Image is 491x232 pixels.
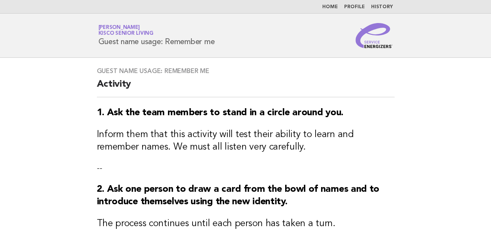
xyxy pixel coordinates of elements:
a: History [371,5,393,9]
h1: Guest name usage: Remember me [98,25,215,46]
h3: The process continues until each person has taken a turn. [97,218,395,230]
a: Profile [344,5,365,9]
p: -- [97,163,395,174]
strong: 1. Ask the team members to stand in a circle around you. [97,108,343,118]
h2: Activity [97,78,395,97]
a: [PERSON_NAME]Kisco Senior Living [98,25,154,36]
strong: 2. Ask one person to draw a card from the bowl of names and to introduce themselves using the new... [97,185,379,207]
h3: Guest name usage: Remember me [97,67,395,75]
img: Service Energizers [355,23,393,48]
span: Kisco Senior Living [98,31,154,36]
a: Home [322,5,338,9]
h3: Inform them that this activity will test their ability to learn and remember names. We must all l... [97,128,395,153]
